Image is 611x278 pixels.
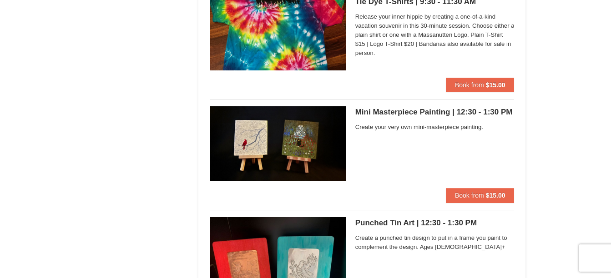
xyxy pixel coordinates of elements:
[455,81,484,89] span: Book from
[355,108,515,117] h5: Mini Masterpiece Painting | 12:30 - 1:30 PM
[355,233,515,252] span: Create a punched tin design to put in a frame you paint to complement the design. Ages [DEMOGRAPH...
[210,106,346,181] img: 6619869-1756-9fb04209.png
[355,12,515,58] span: Release your inner hippie by creating a one-of-a-kind vacation souvenir in this 30-minute session...
[355,123,515,132] span: Create your very own mini-masterpiece painting.
[486,192,505,199] strong: $15.00
[455,192,484,199] span: Book from
[446,78,515,92] button: Book from $15.00
[486,81,505,89] strong: $15.00
[446,188,515,203] button: Book from $15.00
[355,218,515,228] h5: Punched Tin Art | 12:30 - 1:30 PM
